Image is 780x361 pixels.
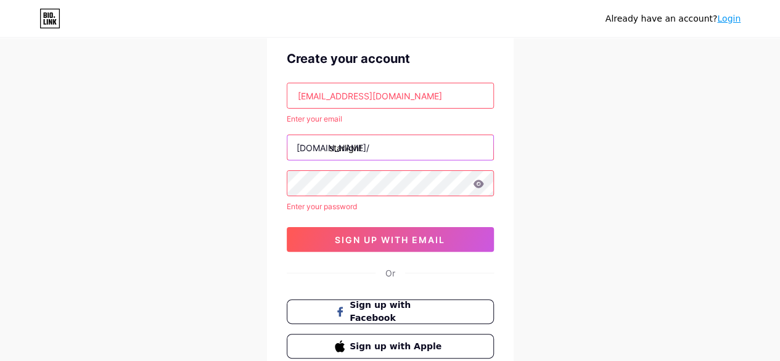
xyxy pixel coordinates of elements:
input: username [287,135,493,160]
button: sign up with email [287,227,494,252]
span: Sign up with Apple [350,340,445,353]
div: Enter your email [287,114,494,125]
div: Create your account [287,49,494,68]
span: Sign up with Facebook [350,299,445,325]
span: sign up with email [335,234,445,245]
button: Sign up with Apple [287,334,494,359]
div: Enter your password [287,201,494,212]
input: Email [287,83,493,108]
div: [DOMAIN_NAME]/ [297,141,369,154]
div: Or [385,267,395,280]
div: Already have an account? [606,12,741,25]
a: Login [717,14,741,23]
button: Sign up with Facebook [287,299,494,324]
